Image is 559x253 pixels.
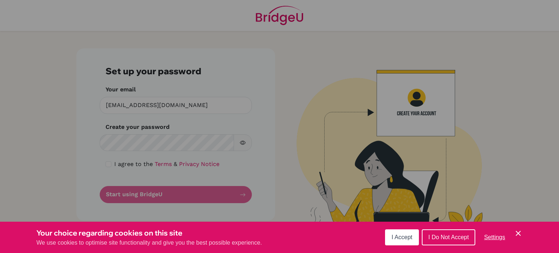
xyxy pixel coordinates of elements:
button: Settings [478,230,511,245]
h3: Your choice regarding cookies on this site [36,228,262,238]
p: We use cookies to optimise site functionality and give you the best possible experience. [36,238,262,247]
button: I Accept [385,229,419,245]
span: I Accept [392,234,412,240]
span: Settings [484,234,505,240]
span: I Do Not Accept [428,234,469,240]
button: Save and close [514,229,523,238]
button: I Do Not Accept [422,229,475,245]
